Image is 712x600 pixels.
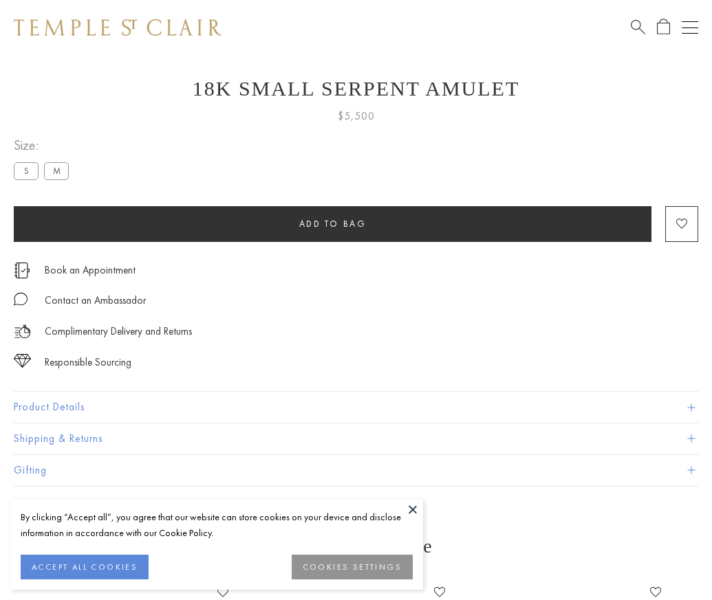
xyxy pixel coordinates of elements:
[45,354,131,371] div: Responsible Sourcing
[14,323,31,340] img: icon_delivery.svg
[14,77,698,100] h1: 18K Small Serpent Amulet
[45,323,192,340] p: Complimentary Delivery and Returns
[44,162,69,179] label: M
[21,509,413,541] div: By clicking “Accept all”, you agree that our website can store cookies on your device and disclos...
[338,107,375,125] span: $5,500
[14,19,222,36] img: Temple St. Clair
[14,455,698,486] button: Gifting
[21,555,149,579] button: ACCEPT ALL COOKIES
[292,555,413,579] button: COOKIES SETTINGS
[14,354,31,368] img: icon_sourcing.svg
[299,218,367,230] span: Add to bag
[14,263,30,278] img: icon_appointment.svg
[45,292,146,309] div: Contact an Ambassador
[657,19,670,36] a: Open Shopping Bag
[14,162,39,179] label: S
[45,263,136,278] a: Book an Appointment
[631,19,645,36] a: Search
[14,206,651,242] button: Add to bag
[14,292,28,306] img: MessageIcon-01_2.svg
[14,392,698,423] button: Product Details
[682,19,698,36] button: Open navigation
[14,134,74,157] span: Size:
[14,423,698,454] button: Shipping & Returns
